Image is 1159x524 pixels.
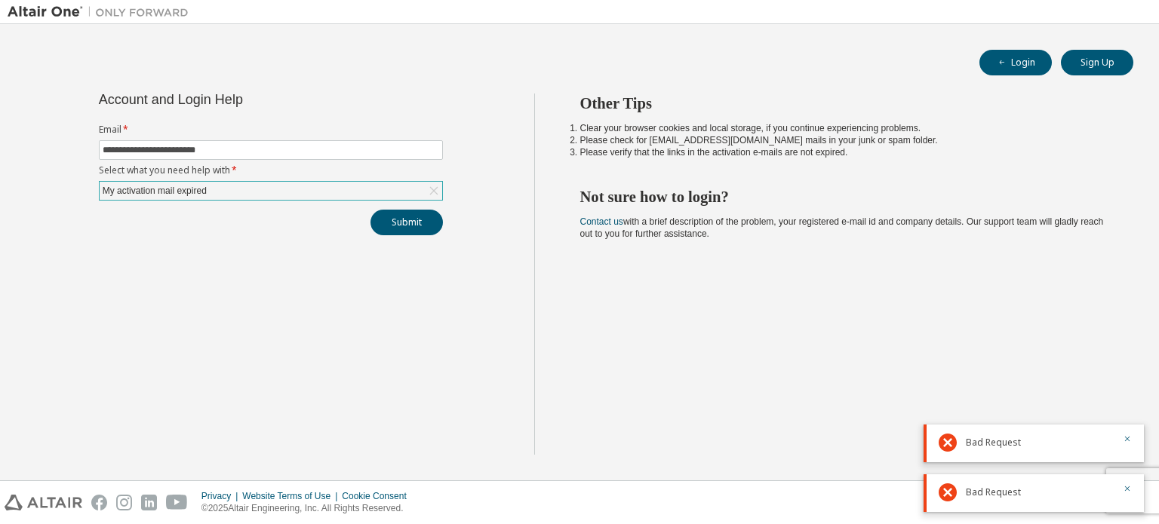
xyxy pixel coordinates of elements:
button: Sign Up [1061,50,1133,75]
div: Website Terms of Use [242,490,342,502]
a: Contact us [580,216,623,227]
li: Clear your browser cookies and local storage, if you continue experiencing problems. [580,122,1107,134]
p: © 2025 Altair Engineering, Inc. All Rights Reserved. [201,502,416,515]
span: with a brief description of the problem, your registered e-mail id and company details. Our suppo... [580,216,1104,239]
label: Email [99,124,443,136]
img: instagram.svg [116,495,132,510]
div: Account and Login Help [99,93,374,106]
img: facebook.svg [91,495,107,510]
label: Select what you need help with [99,164,443,176]
img: youtube.svg [166,495,188,510]
div: Cookie Consent [342,490,415,502]
li: Please check for [EMAIL_ADDRESS][DOMAIN_NAME] mails in your junk or spam folder. [580,134,1107,146]
h2: Not sure how to login? [580,187,1107,207]
div: My activation mail expired [100,182,209,199]
img: Altair One [8,5,196,20]
img: altair_logo.svg [5,495,82,510]
h2: Other Tips [580,93,1107,113]
div: My activation mail expired [100,182,442,200]
li: Please verify that the links in the activation e-mails are not expired. [580,146,1107,158]
span: Bad Request [966,437,1021,449]
button: Login [979,50,1052,75]
img: linkedin.svg [141,495,157,510]
button: Submit [370,210,443,235]
div: Privacy [201,490,242,502]
span: Bad Request [966,486,1021,498]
